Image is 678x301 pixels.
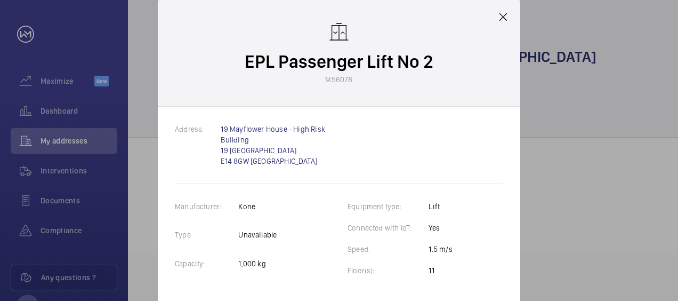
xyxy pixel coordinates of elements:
[429,201,452,212] p: Lift
[175,202,238,211] label: Manufacturer:
[238,258,277,269] p: 1,000 kg
[238,229,277,240] p: Unavailable
[429,244,452,255] p: 1.5 m/s
[221,125,325,165] a: 19 Mayflower House - High Risk Building 19 [GEOGRAPHIC_DATA] E14 8GW [GEOGRAPHIC_DATA]
[348,266,392,275] label: Floor(s):
[348,224,429,232] label: Connected with IoT:
[238,201,277,212] p: Kone
[348,202,418,211] label: Equipment type:
[175,125,221,133] label: Address:
[175,231,208,239] label: Type
[429,265,452,276] p: 11
[175,259,222,268] label: Capacity:
[328,21,350,43] img: elevator.svg
[245,49,433,74] p: EPL Passenger Lift No 2
[429,223,452,233] p: Yes
[348,245,387,254] label: Speed:
[325,74,352,85] p: M56078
